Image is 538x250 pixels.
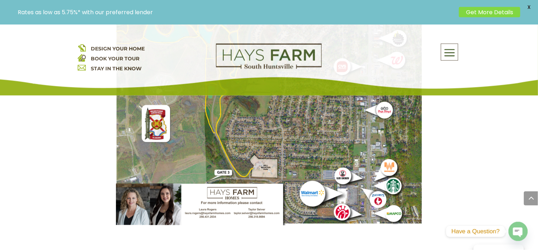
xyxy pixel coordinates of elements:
img: design your home [78,44,86,52]
p: Rates as low as 5.75%* with our preferred lender [18,9,455,16]
span: X [524,2,534,12]
a: DESIGN YOUR HOME [91,45,145,52]
img: book your home tour [78,54,86,62]
a: hays farm homes huntsville development [216,64,322,71]
a: STAY IN THE KNOW [91,65,142,72]
img: Logo [216,44,322,69]
a: BOOK YOUR TOUR [91,55,140,62]
a: Get More Details [459,7,520,17]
